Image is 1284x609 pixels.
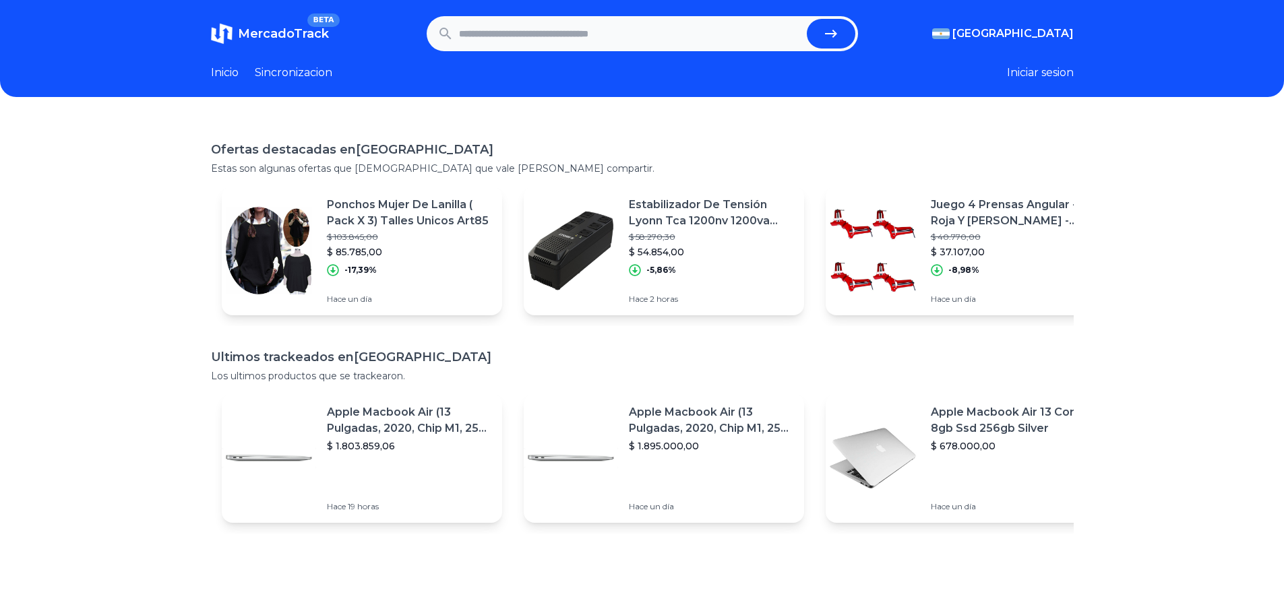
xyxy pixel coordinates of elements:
p: $ 58.270,30 [629,232,793,243]
p: -8,98% [948,265,979,276]
img: Featured image [524,203,618,298]
p: $ 103.845,00 [327,232,491,243]
p: Los ultimos productos que se trackearon. [211,369,1074,383]
p: $ 1.803.859,06 [327,439,491,453]
a: Sincronizacion [255,65,332,81]
a: Featured imageApple Macbook Air 13 Core I5 8gb Ssd 256gb Silver$ 678.000,00Hace un día [826,393,1106,523]
a: Featured imageApple Macbook Air (13 Pulgadas, 2020, Chip M1, 256 Gb De Ssd, 8 Gb De Ram) - Plata$... [524,393,804,523]
a: Featured imageEstabilizador De Tensión Lyonn Tca 1200nv 1200va Ent/[PERSON_NAME] 220$ 58.270,30$ ... [524,186,804,315]
span: [GEOGRAPHIC_DATA] [952,26,1074,42]
img: Featured image [826,411,920,505]
span: MercadoTrack [238,26,329,41]
p: $ 678.000,00 [931,439,1095,453]
p: Ponchos Mujer De Lanilla ( Pack X 3) Talles Unicos Art85 [327,197,491,229]
h1: Ultimos trackeados en [GEOGRAPHIC_DATA] [211,348,1074,366]
span: BETA [307,13,339,27]
a: Inicio [211,65,239,81]
a: Featured imageApple Macbook Air (13 Pulgadas, 2020, Chip M1, 256 Gb De Ssd, 8 Gb De Ram) - Plata$... [222,393,502,523]
p: $ 54.854,00 [629,245,793,259]
button: [GEOGRAPHIC_DATA] [932,26,1074,42]
p: $ 40.770,00 [931,232,1095,243]
h1: Ofertas destacadas en [GEOGRAPHIC_DATA] [211,140,1074,159]
p: Estas son algunas ofertas que [DEMOGRAPHIC_DATA] que vale [PERSON_NAME] compartir. [211,162,1074,175]
p: Estabilizador De Tensión Lyonn Tca 1200nv 1200va Ent/[PERSON_NAME] 220 [629,197,793,229]
p: -5,86% [646,265,676,276]
img: Featured image [222,411,316,505]
p: $ 37.107,00 [931,245,1095,259]
p: $ 1.895.000,00 [629,439,793,453]
p: Hace 19 horas [327,501,491,512]
p: Hace un día [931,294,1095,304]
img: Featured image [826,203,920,298]
p: Juego 4 Prensas Angular - Roja Y [PERSON_NAME] - Reforzada Bbw [931,197,1095,229]
p: Apple Macbook Air (13 Pulgadas, 2020, Chip M1, 256 Gb De Ssd, 8 Gb De Ram) - Plata [629,404,793,437]
p: Hace un día [931,501,1095,512]
img: Featured image [222,203,316,298]
img: Argentina [932,28,950,39]
button: Iniciar sesion [1007,65,1074,81]
p: Apple Macbook Air 13 Core I5 8gb Ssd 256gb Silver [931,404,1095,437]
p: Hace un día [629,501,793,512]
a: Featured imagePonchos Mujer De Lanilla ( Pack X 3) Talles Unicos Art85$ 103.845,00$ 85.785,00-17,... [222,186,502,315]
img: MercadoTrack [211,23,233,44]
p: Hace un día [327,294,491,304]
p: $ 85.785,00 [327,245,491,259]
a: Featured imageJuego 4 Prensas Angular - Roja Y [PERSON_NAME] - Reforzada Bbw$ 40.770,00$ 37.107,0... [826,186,1106,315]
p: Hace 2 horas [629,294,793,304]
a: MercadoTrackBETA [211,23,329,44]
img: Featured image [524,411,618,505]
p: Apple Macbook Air (13 Pulgadas, 2020, Chip M1, 256 Gb De Ssd, 8 Gb De Ram) - Plata [327,404,491,437]
p: -17,39% [344,265,377,276]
